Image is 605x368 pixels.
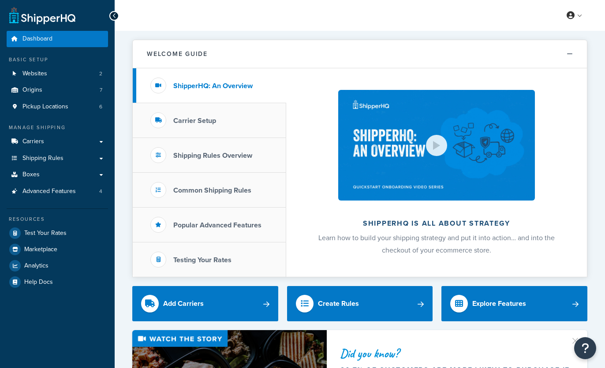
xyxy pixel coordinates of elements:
[22,86,42,94] span: Origins
[7,82,108,98] a: Origins7
[7,150,108,167] a: Shipping Rules
[173,117,216,125] h3: Carrier Setup
[574,337,596,359] button: Open Resource Center
[173,221,261,229] h3: Popular Advanced Features
[24,246,57,253] span: Marketplace
[310,219,564,227] h2: ShipperHQ is all about strategy
[441,286,587,321] a: Explore Features
[147,51,208,57] h2: Welcome Guide
[99,103,102,111] span: 6
[99,188,102,195] span: 4
[287,286,433,321] a: Create Rules
[472,297,526,310] div: Explore Features
[100,86,102,94] span: 7
[22,35,52,43] span: Dashboard
[7,82,108,98] li: Origins
[7,242,108,257] a: Marketplace
[7,66,108,82] li: Websites
[24,279,53,286] span: Help Docs
[22,188,76,195] span: Advanced Features
[132,286,278,321] a: Add Carriers
[173,152,252,160] h3: Shipping Rules Overview
[338,90,535,201] img: ShipperHQ is all about strategy
[163,297,204,310] div: Add Carriers
[22,155,63,162] span: Shipping Rules
[7,134,108,150] a: Carriers
[7,183,108,200] li: Advanced Features
[7,167,108,183] a: Boxes
[340,347,574,360] div: Did you know?
[24,230,67,237] span: Test Your Rates
[7,225,108,241] a: Test Your Rates
[7,183,108,200] a: Advanced Features4
[318,297,359,310] div: Create Rules
[7,216,108,223] div: Resources
[7,31,108,47] a: Dashboard
[99,70,102,78] span: 2
[22,138,44,145] span: Carriers
[7,124,108,131] div: Manage Shipping
[7,66,108,82] a: Websites2
[173,82,253,90] h3: ShipperHQ: An Overview
[173,256,232,264] h3: Testing Your Rates
[7,56,108,63] div: Basic Setup
[22,103,68,111] span: Pickup Locations
[24,262,49,270] span: Analytics
[318,233,555,255] span: Learn how to build your shipping strategy and put it into action… and into the checkout of your e...
[7,99,108,115] a: Pickup Locations6
[7,274,108,290] a: Help Docs
[7,99,108,115] li: Pickup Locations
[22,70,47,78] span: Websites
[133,40,587,68] button: Welcome Guide
[173,186,251,194] h3: Common Shipping Rules
[22,171,40,178] span: Boxes
[7,258,108,274] a: Analytics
